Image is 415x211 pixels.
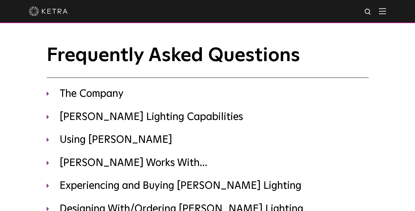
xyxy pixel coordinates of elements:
h3: The Company [47,87,369,101]
h3: Using [PERSON_NAME] [47,133,369,147]
h3: Experiencing and Buying [PERSON_NAME] Lighting [47,179,369,193]
h3: [PERSON_NAME] Works With... [47,157,369,170]
img: ketra-logo-2019-white [29,6,68,16]
h3: [PERSON_NAME] Lighting Capabilities [47,111,369,124]
img: search icon [364,8,372,16]
img: Hamburger%20Nav.svg [379,8,386,14]
h1: Frequently Asked Questions [47,45,369,78]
